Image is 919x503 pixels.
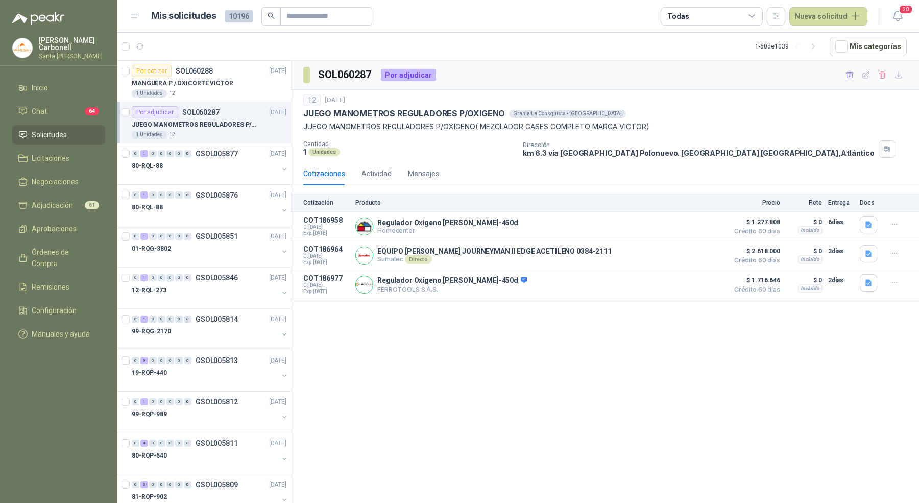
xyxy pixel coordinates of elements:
[175,440,183,447] div: 0
[32,281,69,293] span: Remisiones
[196,150,238,157] p: GSOL005877
[132,131,167,139] div: 1 Unidades
[166,150,174,157] div: 0
[149,398,157,405] div: 0
[196,398,238,405] p: GSOL005812
[140,398,148,405] div: 1
[175,233,183,240] div: 0
[196,481,238,488] p: GSOL005809
[303,289,349,295] span: Exp: [DATE]
[32,200,73,211] span: Adjudicación
[13,38,32,58] img: Company Logo
[798,226,822,234] div: Incluido
[318,67,373,83] h3: SOL060287
[175,398,183,405] div: 0
[184,274,191,281] div: 0
[196,191,238,199] p: GSOL005876
[175,191,183,199] div: 0
[303,94,321,106] div: 12
[132,316,139,323] div: 0
[361,168,392,179] div: Actividad
[828,274,854,286] p: 2 días
[196,274,238,281] p: GSOL005846
[166,398,174,405] div: 0
[132,357,139,364] div: 0
[303,199,349,206] p: Cotización
[32,223,77,234] span: Aprobaciones
[729,199,780,206] p: Precio
[158,440,165,447] div: 0
[132,481,139,488] div: 0
[12,78,105,98] a: Inicio
[158,481,165,488] div: 0
[899,5,913,14] span: 20
[132,191,139,199] div: 0
[175,274,183,281] div: 0
[798,255,822,264] div: Incluido
[175,481,183,488] div: 0
[184,150,191,157] div: 0
[184,233,191,240] div: 0
[196,233,238,240] p: GSOL005851
[32,328,90,340] span: Manuales y ayuda
[184,191,191,199] div: 0
[166,481,174,488] div: 0
[132,451,167,461] p: 80-RQP-540
[32,129,67,140] span: Solicitudes
[132,189,288,222] a: 0 1 0 0 0 0 0 GSOL005876[DATE] 80-RQL-88
[140,233,148,240] div: 1
[132,148,288,180] a: 0 1 0 0 0 0 0 GSOL005877[DATE] 80-RQL-88
[182,109,220,116] p: SOL060287
[830,37,907,56] button: Mís categorías
[729,274,780,286] span: $ 1.716.646
[140,191,148,199] div: 1
[667,11,689,22] div: Todas
[12,125,105,145] a: Solicitudes
[132,89,167,98] div: 1 Unidades
[12,243,105,273] a: Órdenes de Compra
[356,218,373,235] img: Company Logo
[729,216,780,228] span: $ 1.277.808
[32,153,69,164] span: Licitaciones
[132,368,167,378] p: 19-RQP-440
[132,244,171,254] p: 01-RQG-3802
[132,79,233,88] p: MANGUERA P / OXICORTE VICTOR
[325,95,345,105] p: [DATE]
[39,37,105,51] p: [PERSON_NAME] Carbonell
[149,481,157,488] div: 0
[269,480,286,490] p: [DATE]
[140,357,148,364] div: 9
[85,201,99,209] span: 61
[158,398,165,405] div: 0
[381,69,436,81] div: Por adjudicar
[786,274,822,286] p: $ 0
[303,274,349,282] p: COT186977
[158,150,165,157] div: 0
[269,397,286,407] p: [DATE]
[377,247,612,255] p: EQUIPO [PERSON_NAME] JOURNEYMAN II EDGE ACETILENO 0384-2111
[140,150,148,157] div: 1
[798,284,822,293] div: Incluido
[184,481,191,488] div: 0
[132,396,288,428] a: 0 1 0 0 0 0 0 GSOL005812[DATE] 99-RQP-989
[786,199,822,206] p: Flete
[149,191,157,199] div: 0
[132,203,163,212] p: 80-RQL-88
[729,286,780,293] span: Crédito 60 días
[303,230,349,236] span: Exp: [DATE]
[132,272,288,304] a: 0 1 0 0 0 0 0 GSOL005846[DATE] 12-RQL-273
[166,316,174,323] div: 0
[269,273,286,283] p: [DATE]
[789,7,867,26] button: Nueva solicitud
[377,255,612,264] p: Sumatec
[132,437,288,470] a: 0 4 0 0 0 0 0 GSOL005811[DATE] 80-RQP-540
[39,53,105,59] p: Santa [PERSON_NAME]
[269,356,286,366] p: [DATE]
[509,110,626,118] div: Granja La Consquista - [GEOGRAPHIC_DATA]
[356,276,373,293] img: Company Logo
[132,440,139,447] div: 0
[786,216,822,228] p: $ 0
[888,7,907,26] button: 20
[166,191,174,199] div: 0
[132,285,166,295] p: 12-RQL-273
